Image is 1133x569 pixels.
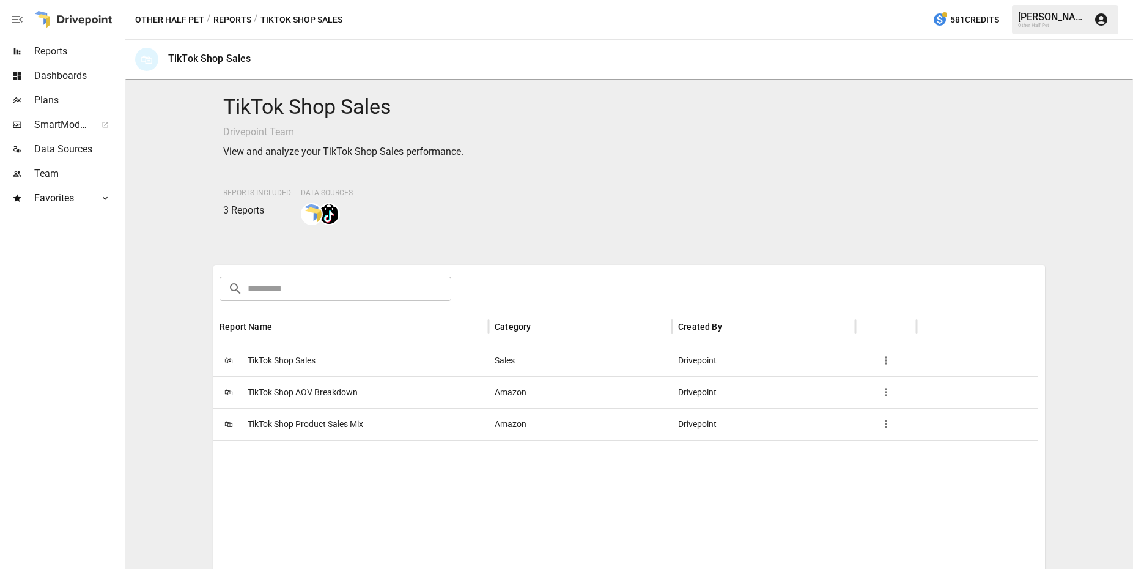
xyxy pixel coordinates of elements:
div: Category [495,322,531,332]
h4: TikTok Shop Sales [223,94,1035,120]
span: SmartModel [34,117,88,132]
span: 🛍 [220,383,238,401]
span: TikTok Shop Sales [248,345,316,376]
div: / [254,12,258,28]
div: 🛍 [135,48,158,71]
button: Sort [273,318,290,335]
p: Drivepoint Team [223,125,1035,139]
button: 581Credits [928,9,1004,31]
div: / [207,12,211,28]
span: 🛍 [220,351,238,370]
span: 🛍 [220,415,238,433]
span: Team [34,166,122,181]
button: Reports [213,12,251,28]
div: Other Half Pet [1018,23,1087,28]
div: Report Name [220,322,272,332]
span: TikTok Shop AOV Breakdown [248,377,358,408]
span: Plans [34,93,122,108]
div: Drivepoint [672,344,855,376]
span: ™ [87,116,96,131]
span: 581 Credits [950,12,999,28]
div: Drivepoint [672,376,855,408]
div: Amazon [489,408,672,440]
span: Favorites [34,191,88,206]
p: View and analyze your TikTok Shop Sales performance. [223,144,1035,159]
span: Reports [34,44,122,59]
img: smart model [302,204,322,224]
span: Data Sources [34,142,122,157]
span: Data Sources [301,188,353,197]
p: 3 Reports [223,203,291,218]
span: TikTok Shop Product Sales Mix [248,409,363,440]
div: Drivepoint [672,408,855,440]
button: Sort [532,318,549,335]
div: [PERSON_NAME] [1018,11,1087,23]
div: Created By [678,322,722,332]
div: Sales [489,344,672,376]
span: Dashboards [34,69,122,83]
div: Amazon [489,376,672,408]
img: tiktok [319,204,339,224]
span: Reports Included [223,188,291,197]
div: TikTok Shop Sales [168,53,251,64]
button: Sort [723,318,740,335]
button: Other Half Pet [135,12,204,28]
